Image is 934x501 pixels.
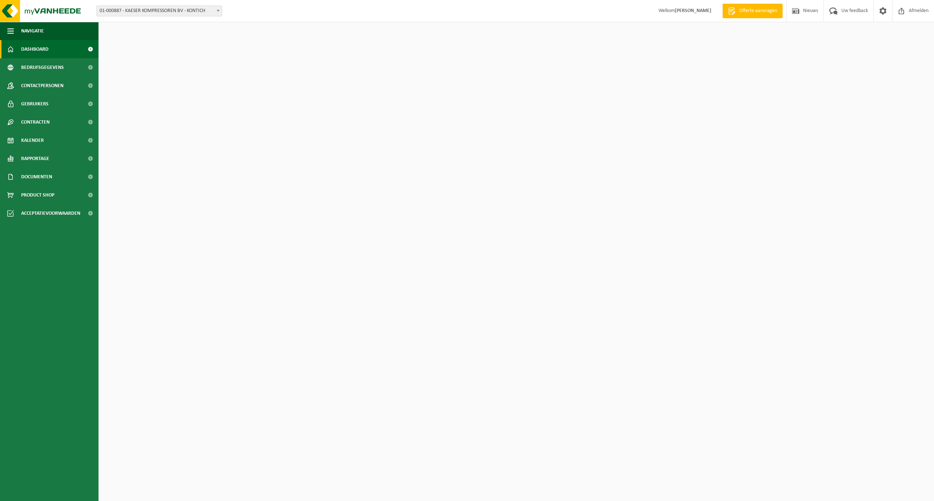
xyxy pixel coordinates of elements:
[96,5,222,16] span: 01-000887 - KAESER KOMPRESSOREN BV - KONTICH
[21,77,63,95] span: Contactpersonen
[21,40,49,58] span: Dashboard
[21,168,52,186] span: Documenten
[21,149,49,168] span: Rapportage
[21,95,49,113] span: Gebruikers
[21,186,54,204] span: Product Shop
[722,4,783,18] a: Offerte aanvragen
[675,8,711,13] strong: [PERSON_NAME]
[737,7,779,15] span: Offerte aanvragen
[21,22,44,40] span: Navigatie
[21,58,64,77] span: Bedrijfsgegevens
[21,204,80,222] span: Acceptatievoorwaarden
[21,131,44,149] span: Kalender
[97,6,222,16] span: 01-000887 - KAESER KOMPRESSOREN BV - KONTICH
[21,113,50,131] span: Contracten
